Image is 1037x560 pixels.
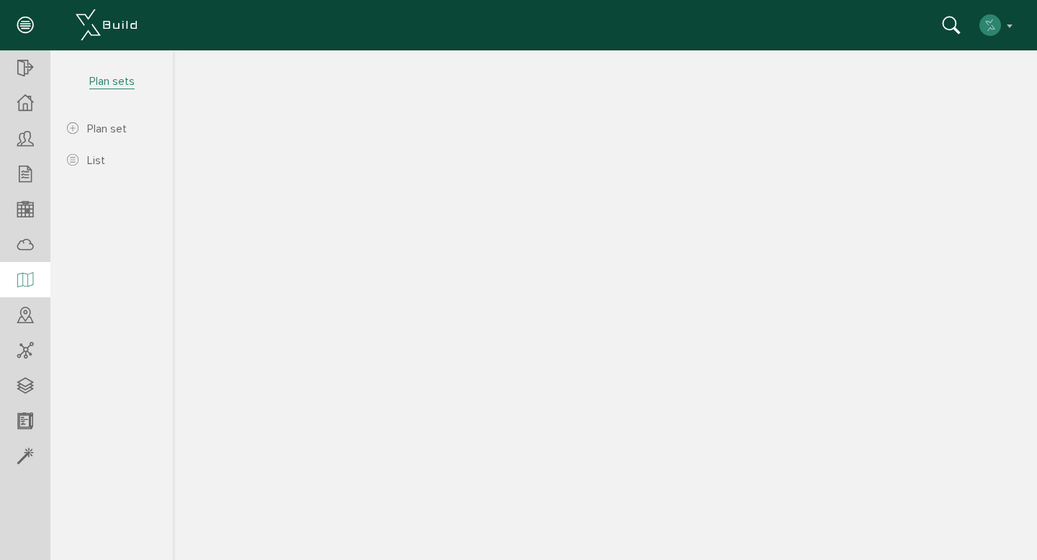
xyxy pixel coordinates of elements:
[943,14,968,36] div: Suche
[89,74,135,89] span: Plan sets
[87,153,105,168] span: List
[76,9,137,40] img: xBuild_Logo_Horizontal_White.png
[87,122,127,136] span: Plan set
[965,491,1037,560] iframe: Chat Widget
[173,50,1037,556] iframe: To enrich screen reader interactions, please activate Accessibility in Grammarly extension settings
